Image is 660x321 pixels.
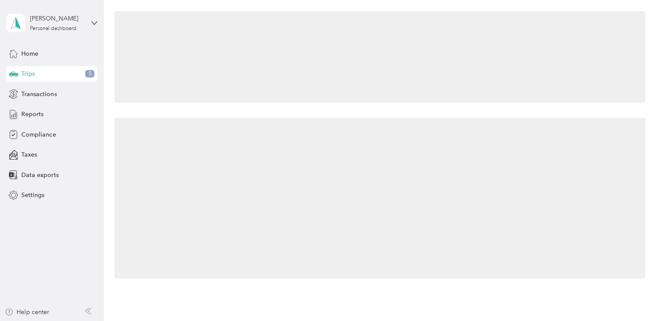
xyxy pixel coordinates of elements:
span: Reports [21,110,43,119]
span: 5 [85,70,94,78]
div: Personal dashboard [30,26,77,31]
div: [PERSON_NAME] [30,14,84,23]
span: Data exports [21,171,58,180]
iframe: Everlance-gr Chat Button Frame [611,272,660,321]
span: Trips [21,69,35,78]
span: Transactions [21,90,57,99]
span: Settings [21,191,44,200]
button: Help center [5,308,49,317]
span: Compliance [21,130,56,139]
span: Taxes [21,150,37,159]
span: Home [21,49,38,58]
